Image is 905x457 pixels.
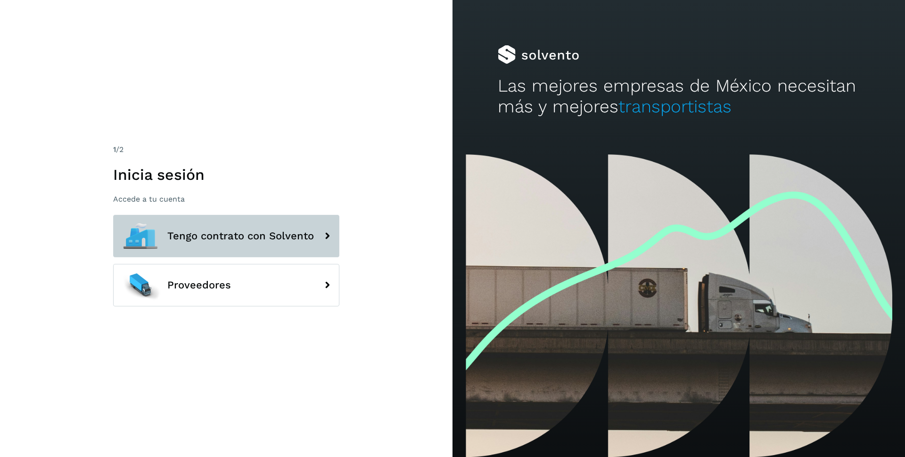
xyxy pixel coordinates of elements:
[113,264,339,306] button: Proveedores
[113,166,339,184] h1: Inicia sesión
[113,145,116,154] span: 1
[113,215,339,257] button: Tengo contrato con Solvento
[618,96,732,117] span: transportistas
[167,279,231,291] span: Proveedores
[113,195,339,203] p: Accede a tu cuenta
[113,144,339,155] div: /2
[167,230,314,242] span: Tengo contrato con Solvento
[498,76,860,118] h2: Las mejores empresas de México necesitan más y mejores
